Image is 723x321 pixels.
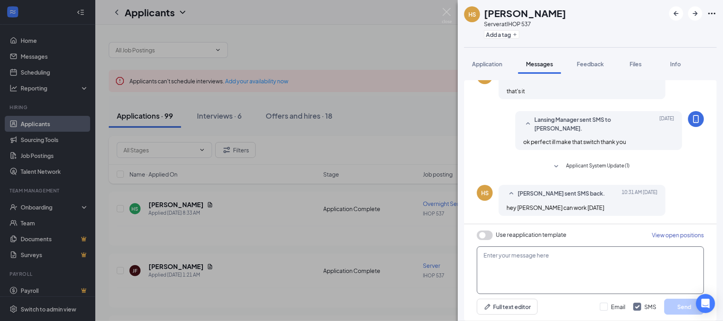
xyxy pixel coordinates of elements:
[707,9,717,18] svg: Ellipses
[534,115,638,133] span: Lansing Manager sent SMS to [PERSON_NAME].
[652,231,704,238] span: View open positions
[696,294,715,313] div: Open Intercom Messenger
[691,114,701,124] svg: MobileSms
[513,32,517,37] svg: Plus
[518,189,605,198] span: [PERSON_NAME] sent SMS back.
[690,9,700,18] svg: ArrowRight
[484,6,566,20] h1: [PERSON_NAME]
[670,60,681,67] span: Info
[469,10,476,18] div: HS
[566,162,630,171] span: Applicant System Update (1)
[472,60,502,67] span: Application
[523,138,626,145] span: ok perfect ill make that switch thank you
[551,162,630,171] button: SmallChevronDownApplicant System Update (1)
[507,87,525,94] span: that's it
[622,189,657,198] span: [DATE] 10:31 AM
[669,6,683,21] button: ArrowLeftNew
[484,303,492,311] svg: Pen
[484,30,519,38] button: PlusAdd a tag
[507,204,604,211] span: hey [PERSON_NAME] can work [DATE]
[484,20,566,28] div: Server at IHOP 537
[688,6,702,21] button: ArrowRight
[496,231,567,238] span: Use reapplication template
[477,299,538,315] button: Full text editorPen
[659,115,674,133] span: [DATE]
[577,60,604,67] span: Feedback
[523,119,533,129] svg: SmallChevronUp
[551,162,561,171] svg: SmallChevronDown
[507,189,516,198] svg: SmallChevronUp
[671,9,681,18] svg: ArrowLeftNew
[664,299,704,315] button: Send
[630,60,642,67] span: Files
[481,189,489,197] div: HS
[526,60,553,67] span: Messages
